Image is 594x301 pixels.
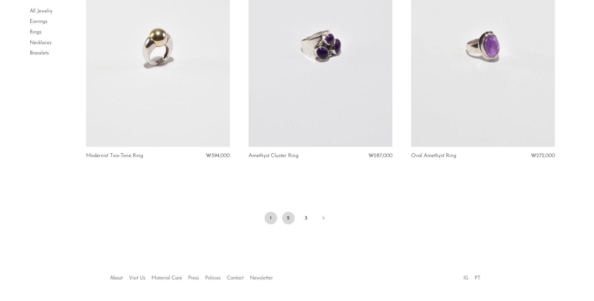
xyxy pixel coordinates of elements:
a: Visit Us [129,276,145,281]
a: Necklaces [30,40,51,45]
a: Press [188,276,199,281]
a: Oval Amethyst Ring [411,153,456,159]
a: Amethyst Cluster Ring [249,153,298,159]
a: Material Care [152,276,182,281]
a: 2 [282,212,295,224]
a: Earrings [30,19,47,24]
a: Bracelets [30,51,49,56]
span: ₩287,000 [369,153,392,158]
ul: Social Medias [460,271,483,283]
span: ₩394,000 [206,153,230,158]
span: ₩272,000 [531,153,555,158]
a: Next [317,212,330,226]
a: Contact [227,276,244,281]
a: About [110,276,123,281]
span: 1 [265,212,277,224]
a: PT [475,276,480,281]
a: Rings [30,30,41,35]
a: Policies [205,276,221,281]
a: IG [463,276,468,281]
ul: Quick links [107,271,276,283]
a: Modernist Two-Tone Ring [86,153,143,159]
a: 3 [300,212,312,224]
a: All Jewelry [30,9,52,14]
